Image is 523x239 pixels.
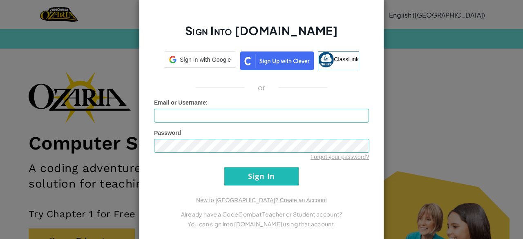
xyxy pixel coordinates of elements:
[154,23,369,47] h2: Sign Into [DOMAIN_NAME]
[154,209,369,219] p: Already have a CodeCombat Teacher or Student account?
[164,51,236,68] div: Sign in with Google
[240,51,314,70] img: clever_sso_button@2x.png
[164,51,236,70] a: Sign in with Google
[180,56,231,64] span: Sign in with Google
[311,154,369,160] a: Forgot your password?
[154,99,206,106] span: Email or Username
[154,130,181,136] span: Password
[258,83,266,92] p: or
[318,52,334,67] img: classlink-logo-small.png
[334,56,359,62] span: ClassLink
[154,219,369,229] p: You can sign into [DOMAIN_NAME] using that account.
[196,197,327,203] a: New to [GEOGRAPHIC_DATA]? Create an Account
[154,98,208,107] label: :
[224,167,299,185] input: Sign In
